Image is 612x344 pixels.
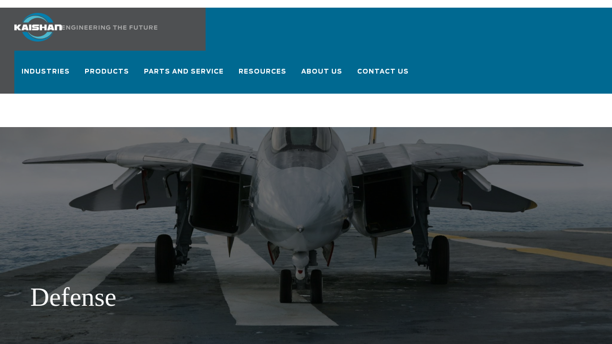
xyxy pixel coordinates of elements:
a: Resources [239,59,287,94]
a: Contact Us [357,59,409,92]
span: Resources [239,66,287,79]
span: Products [85,66,130,79]
a: About Us [301,59,343,94]
span: Parts and Service [144,66,224,79]
a: Industries [22,59,70,94]
span: Industries [22,66,70,79]
img: kaishan logo [14,13,62,42]
h1: Defense [30,284,488,310]
span: Contact Us [357,66,409,77]
a: Kaishan USA [14,8,184,51]
span: About Us [301,66,343,79]
img: Engineering the future [62,25,157,30]
a: Products [85,59,130,94]
a: Parts and Service [144,59,224,94]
